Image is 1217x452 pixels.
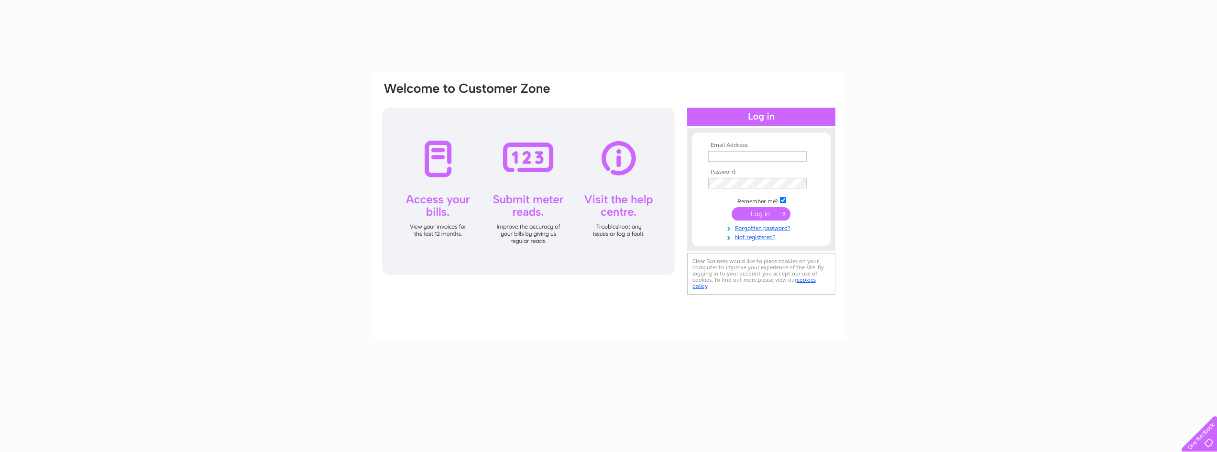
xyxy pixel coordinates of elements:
div: Clear Business would like to place cookies on your computer to improve your experience of the sit... [687,253,835,295]
input: Submit [732,207,790,220]
td: Remember me? [706,196,817,205]
th: Email Address: [706,142,817,149]
th: Password: [706,169,817,176]
a: Forgotten password? [708,223,817,232]
a: Not registered? [708,232,817,241]
a: cookies policy [692,276,816,289]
